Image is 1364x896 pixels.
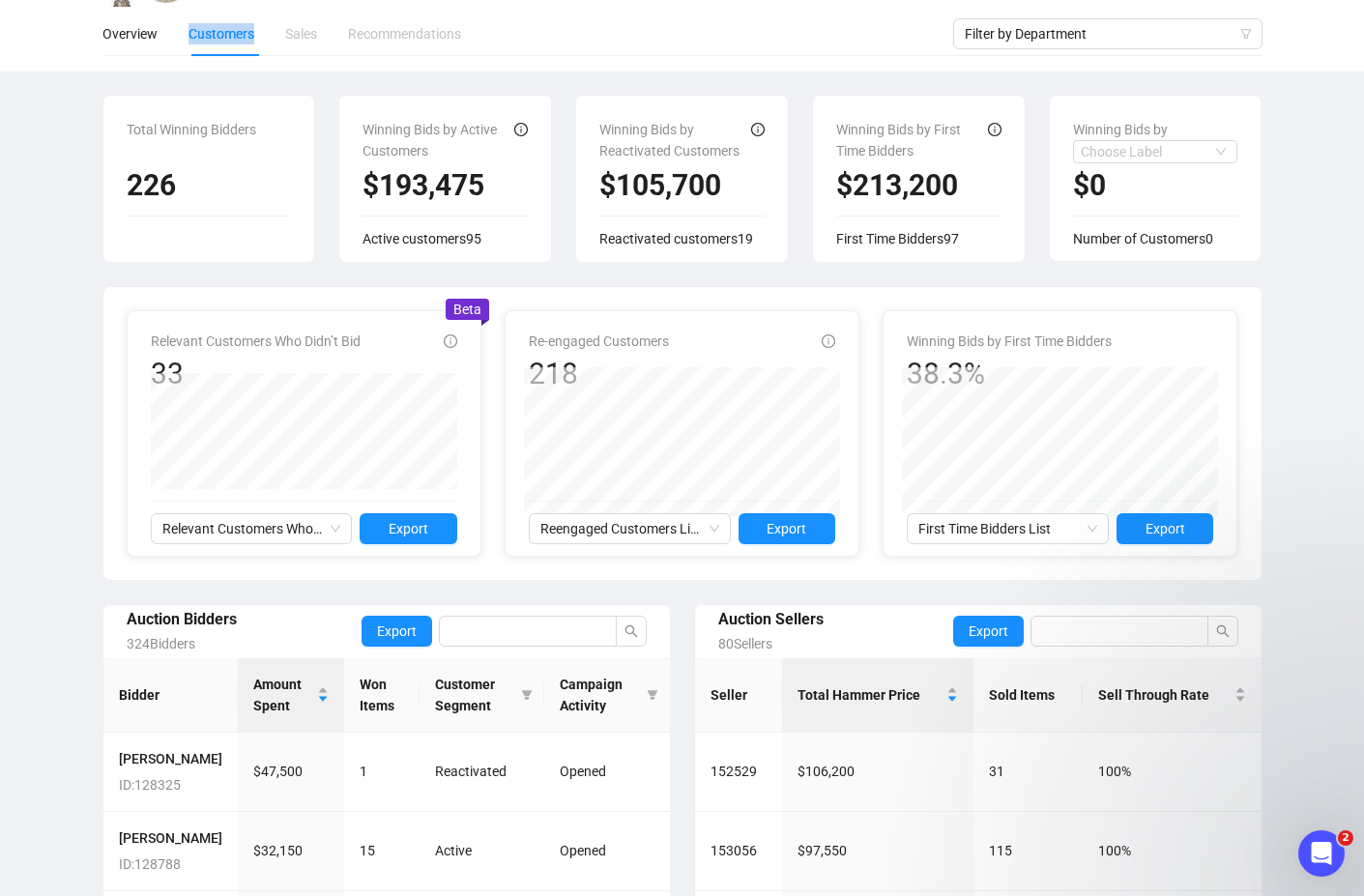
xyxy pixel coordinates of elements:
h2: $105,700 [599,167,765,204]
td: Opened [544,812,669,891]
span: Winning Bids by First Time Bidders [907,333,1112,349]
h4: [PERSON_NAME] [119,827,222,849]
div: Artbrain says… [15,103,371,776]
button: Home [303,8,339,44]
span: First Time Bidders 97 [836,231,959,246]
div: Recommendations [348,23,461,44]
span: info-circle [444,334,457,348]
th: Sell Through Rate [1083,658,1261,733]
div: Customers [189,23,254,44]
td: $32,150 [238,812,345,891]
span: Amount Spent [253,674,314,716]
div: I’m sharing it here again [15,60,213,102]
textarea: Message… [16,593,370,625]
div: We are working on the necessary adjustments to include and reflect this group in the report. In t... [31,495,302,609]
th: Sold Items [973,658,1083,733]
span: ID: 128325 [119,777,181,793]
span: Relevant Customers Who Didn’t Bid [151,333,361,349]
td: Reactivated [420,733,544,812]
span: Beta [453,302,481,317]
div: Sales [285,23,317,44]
div: Artbrain says… [15,60,371,104]
span: filter [647,689,658,701]
button: Export [360,513,456,544]
span: Export [767,518,806,539]
h2: $0 [1073,167,1238,204]
button: go back [13,8,49,44]
span: Relevant Customers Who Didn’t Bid [162,514,341,543]
td: $106,200 [782,733,973,812]
div: After conducting an investigation, we identified the reason for the missing winners in the custom... [31,229,302,361]
span: Export [969,621,1008,642]
span: search [624,624,638,638]
span: 324 Bidders [127,636,195,651]
div: Auction Sellers [718,607,953,631]
th: Seller [695,658,783,733]
div: Winning Bids by Active Customers [363,119,514,156]
td: 100% [1083,812,1261,891]
button: Upload attachment [92,633,107,649]
button: Export [953,616,1024,647]
div: Overview [102,23,158,44]
span: Winning Bids by [1073,122,1168,137]
span: Reengaged Customers List [540,514,719,543]
span: Campaign Activity [560,674,638,716]
td: 15 [344,812,420,891]
span: info-circle [822,334,835,348]
span: First Time Bidders List [918,514,1097,543]
td: $97,550 [782,812,973,891]
div: 38.3% [907,356,1112,392]
div: Dear [PERSON_NAME],I’m following up on the question you raised to our team earlier this week rega... [15,103,317,734]
h2: 226 [127,167,292,204]
span: Sell Through Rate [1098,684,1230,706]
button: Export [362,616,432,647]
td: Opened [544,733,669,812]
span: info-circle [514,123,528,136]
th: Amount Spent [238,658,345,733]
p: Active in the last 15m [94,24,232,43]
span: ID: 128788 [119,856,181,872]
span: filter [643,670,662,720]
h2: $213,200 [836,167,1001,204]
div: 33 [151,356,361,392]
span: Customer Segment [435,674,513,716]
span: Total Hammer Price [798,684,943,706]
h1: Artbrain [94,10,158,24]
div: Dear [PERSON_NAME], [31,115,302,134]
span: filter [521,689,533,701]
button: Send a message… [332,625,363,656]
span: Export [1146,518,1185,539]
div: Total Winning Bidders [127,119,292,156]
td: Active [420,812,544,891]
span: filter [517,670,537,720]
img: Profile image for Artbrain [55,11,86,42]
span: Number of Customers 0 [1073,231,1213,246]
td: 152529 [695,733,783,812]
div: I’m sharing it here again [31,72,197,91]
div: Winning Bids by First Time Bidders [836,119,988,156]
h2: $193,475 [363,167,528,204]
td: 153056 [695,812,783,891]
div: Close [339,8,374,43]
td: 31 [973,733,1083,812]
span: Filter by Department [965,19,1251,48]
span: Export [389,518,428,539]
span: 80 Sellers [718,636,772,651]
div: I’m following up on the question you raised to our team earlier this week regarding the data disc... [31,144,302,219]
td: 115 [973,812,1083,891]
td: $47,500 [238,733,345,812]
span: search [1216,624,1230,638]
span: info-circle [751,123,765,136]
span: info-circle [988,123,1001,136]
td: 100% [1083,733,1261,812]
button: Export [739,513,835,544]
th: Won Items [344,658,420,733]
span: Export [377,621,417,642]
div: Winning Bids by Reactivated Customers [599,119,751,156]
div: Auction Bidders [127,607,362,631]
span: Reactivated customers 19 [599,231,753,246]
div: 218 [529,356,669,392]
span: Active customers 95 [363,231,481,246]
th: Total Hammer Price [782,658,973,733]
th: Bidder [103,658,238,733]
